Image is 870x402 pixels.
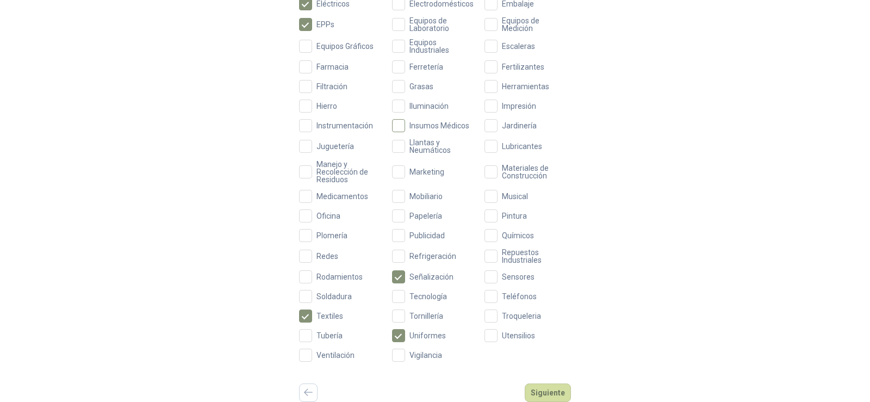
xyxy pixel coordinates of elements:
[405,193,447,200] span: Mobiliario
[312,143,358,150] span: Juguetería
[312,293,356,300] span: Soldadura
[312,83,352,90] span: Filtración
[498,17,571,32] span: Equipos de Medición
[405,332,450,339] span: Uniformes
[405,139,478,154] span: Llantas y Neumáticos
[405,351,446,359] span: Vigilancia
[498,102,540,110] span: Impresión
[312,42,378,50] span: Equipos Gráficos
[525,384,571,402] button: Siguiente
[312,252,343,260] span: Redes
[498,232,538,239] span: Químicos
[405,212,446,220] span: Papelería
[405,312,448,320] span: Tornillería
[312,122,377,129] span: Instrumentación
[312,63,353,71] span: Farmacia
[498,83,554,90] span: Herramientas
[498,249,571,264] span: Repuestos Industriales
[498,42,539,50] span: Escaleras
[498,332,539,339] span: Utensilios
[405,17,478,32] span: Equipos de Laboratorio
[498,312,545,320] span: Troqueleria
[405,63,448,71] span: Ferretería
[405,168,449,176] span: Marketing
[405,252,461,260] span: Refrigeración
[312,193,372,200] span: Medicamentos
[405,122,474,129] span: Insumos Médicos
[498,273,539,281] span: Sensores
[498,293,541,300] span: Teléfonos
[312,102,341,110] span: Hierro
[312,21,339,28] span: EPPs
[405,232,449,239] span: Publicidad
[405,273,458,281] span: Señalización
[405,39,478,54] span: Equipos Industriales
[312,232,352,239] span: Plomería
[498,164,571,180] span: Materiales de Construcción
[498,122,541,129] span: Jardinería
[405,83,438,90] span: Grasas
[498,193,532,200] span: Musical
[498,143,546,150] span: Lubricantes
[405,293,451,300] span: Tecnología
[405,102,453,110] span: Iluminación
[312,212,345,220] span: Oficina
[312,273,367,281] span: Rodamientos
[312,332,347,339] span: Tubería
[498,212,531,220] span: Pintura
[312,160,386,183] span: Manejo y Recolección de Residuos
[312,351,359,359] span: Ventilación
[498,63,549,71] span: Fertilizantes
[312,312,347,320] span: Textiles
